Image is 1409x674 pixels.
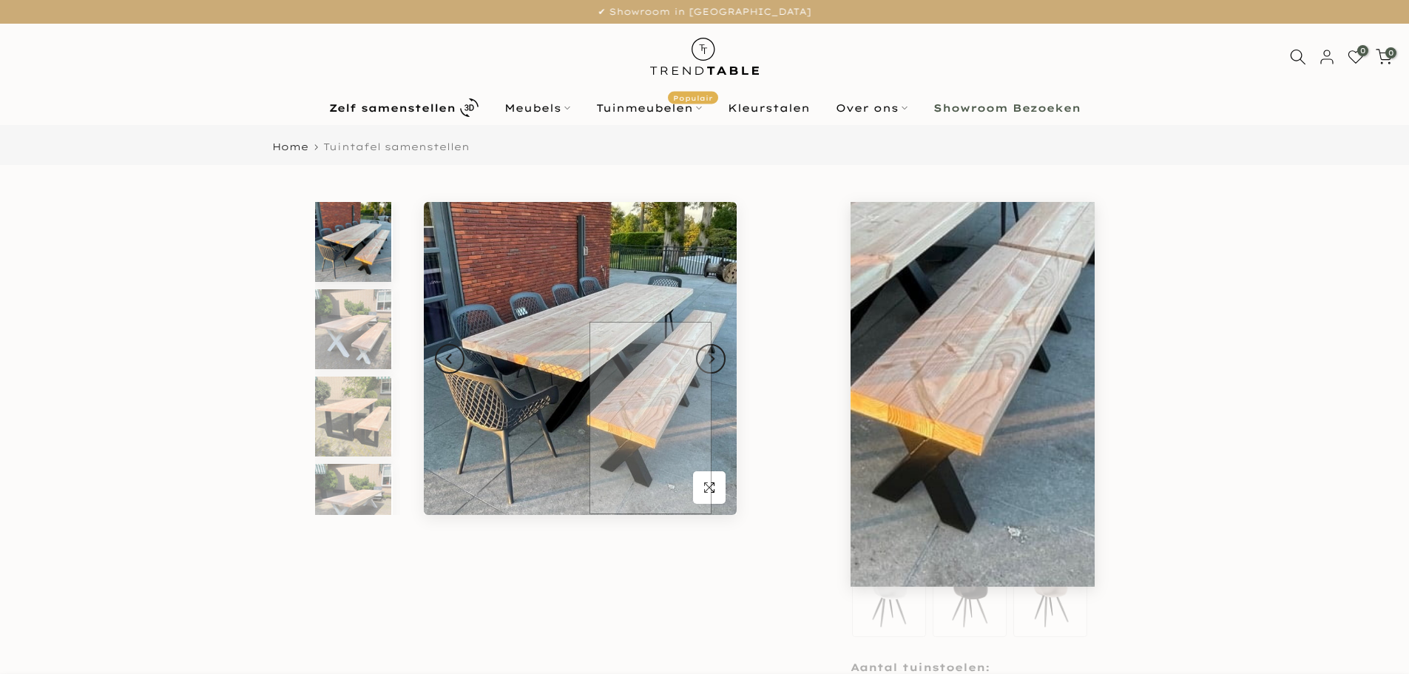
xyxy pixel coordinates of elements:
[1348,49,1364,65] a: 0
[853,328,950,338] span: Afmetingen:
[1357,45,1368,56] span: 0
[851,202,1095,214] h1: Tuintafel samenstellen
[272,142,308,152] a: Home
[1385,47,1396,58] span: 0
[696,344,726,374] button: Next
[583,99,714,117] a: TuinmeubelenPopulair
[316,95,491,121] a: Zelf samenstellen
[640,24,769,90] img: trend-table
[920,99,1093,117] a: Showroom Bezoeken
[958,323,1002,342] span: 160x85
[491,99,583,117] a: Meubels
[851,391,922,409] span: Tuinbank:
[851,457,966,476] span: Soort tuinstoel:
[714,99,822,117] a: Kleurstalen
[822,99,920,117] a: Over ons
[851,221,908,243] div: €650,00
[1376,49,1392,65] a: 0
[18,4,1391,20] p: ✔ Showroom in [GEOGRAPHIC_DATA]
[435,344,464,374] button: Previous
[323,141,470,152] span: Tuintafel samenstellen
[668,91,718,104] span: Populair
[329,103,456,113] b: Zelf samenstellen
[851,265,1095,309] p: Let op: Bij eventuele toevoegingen wordt de totaalprijs in het afrekenproces pas doorgerekend.
[1,599,75,673] iframe: toggle-frame
[933,103,1081,113] b: Showroom Bezoeken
